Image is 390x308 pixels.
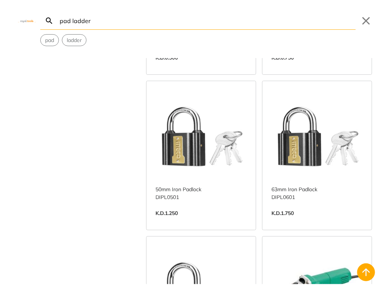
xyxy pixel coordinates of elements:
button: Select suggestion: pad [41,35,59,46]
button: Back to top [357,263,375,281]
img: Close [18,19,36,22]
button: Select suggestion: ladder [62,35,86,46]
span: ladder [67,36,82,44]
input: Search… [58,12,356,29]
svg: Back to top [360,266,372,278]
div: Suggestion: pad [40,34,59,46]
div: Suggestion: ladder [62,34,87,46]
button: Close [360,15,372,27]
span: pad [45,36,54,44]
svg: Search [45,16,54,25]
